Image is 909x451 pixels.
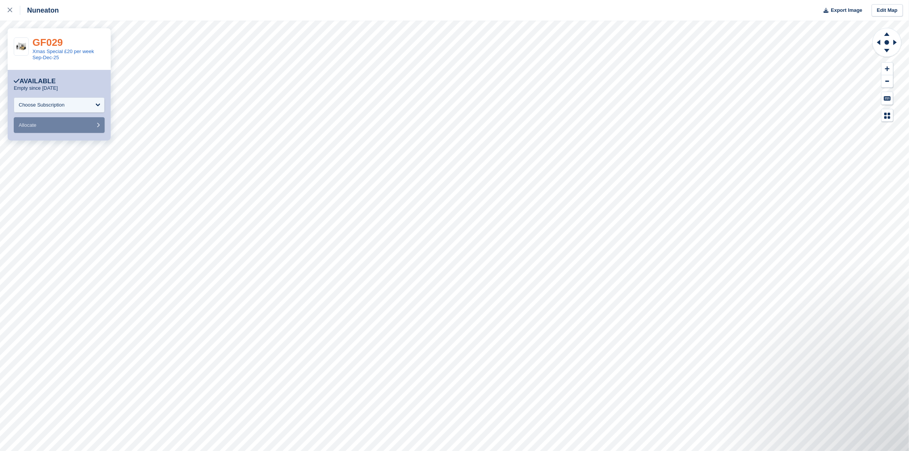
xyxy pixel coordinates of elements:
button: Keyboard Shortcuts [882,92,893,105]
a: Edit Map [872,4,903,17]
a: Xmas Special £20 per week Sep-Dec-25 [32,48,94,60]
a: GF029 [32,37,63,48]
button: Allocate [14,117,105,133]
button: Map Legend [882,109,893,122]
img: 50-sqft-unit.jpg [14,41,28,52]
p: Empty since [DATE] [14,85,58,91]
button: Zoom In [882,63,893,75]
span: Allocate [19,122,36,128]
div: Nuneaton [20,6,59,15]
button: Zoom Out [882,75,893,88]
span: Export Image [831,6,862,14]
button: Export Image [819,4,862,17]
div: Choose Subscription [19,101,65,109]
div: Available [14,78,56,85]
